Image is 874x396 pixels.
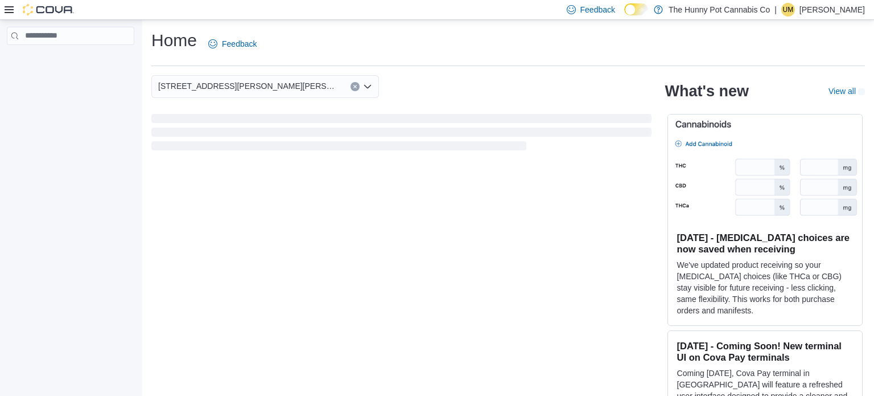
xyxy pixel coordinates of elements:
span: Dark Mode [624,15,625,16]
input: Dark Mode [624,3,648,15]
h1: Home [151,29,197,52]
img: Cova [23,4,74,15]
button: Clear input [351,82,360,91]
h3: [DATE] - Coming Soon! New terminal UI on Cova Pay terminals [677,340,853,363]
a: Feedback [204,32,261,55]
div: Uldarico Maramo [781,3,795,17]
span: [STREET_ADDRESS][PERSON_NAME][PERSON_NAME] [158,79,339,93]
button: Open list of options [363,82,372,91]
nav: Complex example [7,47,134,75]
span: Loading [151,116,652,153]
span: Feedback [580,4,615,15]
h2: What's new [665,82,749,100]
a: View allExternal link [828,87,865,96]
p: The Hunny Pot Cannabis Co [669,3,770,17]
h3: [DATE] - [MEDICAL_DATA] choices are now saved when receiving [677,232,853,255]
span: UM [783,3,794,17]
span: Feedback [222,38,257,50]
p: [PERSON_NAME] [799,3,865,17]
p: | [774,3,777,17]
svg: External link [858,88,865,95]
p: We've updated product receiving so your [MEDICAL_DATA] choices (like THCa or CBG) stay visible fo... [677,259,853,316]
